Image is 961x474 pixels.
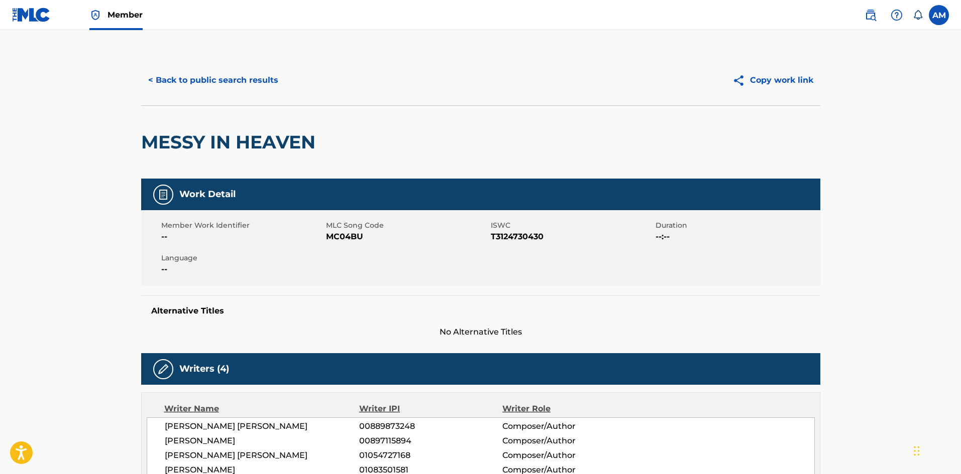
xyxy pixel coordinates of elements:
[89,9,101,21] img: Top Rightsholder
[161,263,324,275] span: --
[656,231,818,243] span: --:--
[108,9,143,21] span: Member
[359,449,502,461] span: 01054727168
[165,435,360,447] span: [PERSON_NAME]
[491,231,653,243] span: T3124730430
[326,220,488,231] span: MLC Song Code
[151,306,810,316] h5: Alternative Titles
[732,74,750,87] img: Copy work link
[141,326,820,338] span: No Alternative Titles
[161,253,324,263] span: Language
[161,231,324,243] span: --
[161,220,324,231] span: Member Work Identifier
[887,5,907,25] div: Help
[165,420,360,432] span: [PERSON_NAME] [PERSON_NAME]
[157,363,169,375] img: Writers
[502,420,632,432] span: Composer/Author
[656,220,818,231] span: Duration
[157,189,169,201] img: Work Detail
[861,5,881,25] a: Public Search
[179,363,229,375] h5: Writers (4)
[502,435,632,447] span: Composer/Author
[502,449,632,461] span: Composer/Author
[502,403,632,415] div: Writer Role
[359,420,502,432] span: 00889873248
[165,449,360,461] span: [PERSON_NAME] [PERSON_NAME]
[359,403,502,415] div: Writer IPI
[933,314,961,395] iframe: Resource Center
[141,131,321,153] h2: MESSY IN HEAVEN
[179,189,236,200] h5: Work Detail
[913,10,923,20] div: Notifications
[491,220,653,231] span: ISWC
[164,403,360,415] div: Writer Name
[725,68,820,93] button: Copy work link
[865,9,877,21] img: search
[326,231,488,243] span: MC04BU
[914,436,920,466] div: Drag
[359,435,502,447] span: 00897115894
[891,9,903,21] img: help
[141,68,285,93] button: < Back to public search results
[911,426,961,474] iframe: Chat Widget
[929,5,949,25] div: User Menu
[12,8,51,22] img: MLC Logo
